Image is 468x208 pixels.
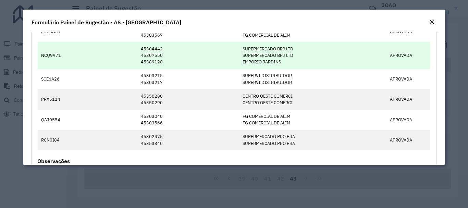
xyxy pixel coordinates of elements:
em: Fechar [429,19,434,25]
button: Close [427,18,436,27]
td: APROVADA [386,69,430,89]
h4: Formulário Painel de Sugestão - AS - [GEOGRAPHIC_DATA] [32,18,181,26]
td: RCN0I84 [38,130,78,150]
td: CENTRO OESTE COMERCI CENTRO OESTE COMERCI [239,89,328,109]
td: FG COMERCIAL DE ALIM FG COMERCIAL DE ALIM [239,110,328,130]
td: QAJ0554 [38,110,78,130]
td: 45303215 45303217 [137,69,239,89]
td: 45350280 45350290 [137,89,239,109]
label: Observações [37,157,70,165]
td: APROVADA [386,130,430,150]
td: 45304442 45307550 45389128 [137,42,239,69]
td: APROVADA [386,42,430,69]
td: NCQ9971 [38,42,78,69]
td: 45303040 45303566 [137,110,239,130]
td: SUPERMERCADO PRO BRA SUPERMERCADO PRO BRA [239,130,328,150]
td: SUPERVI DISTRIBUIDOR SUPERVI DISTRIBUIDOR [239,69,328,89]
td: APROVADA [386,89,430,109]
td: SCE6A26 [38,69,78,89]
td: SUPERMERCADO BRJ LTD SUPERMERCADO BRJ LTD EMPORIO JARDINS [239,42,328,69]
td: PRX5114 [38,89,78,109]
td: 45302475 45353340 [137,130,239,150]
td: APROVADA [386,110,430,130]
